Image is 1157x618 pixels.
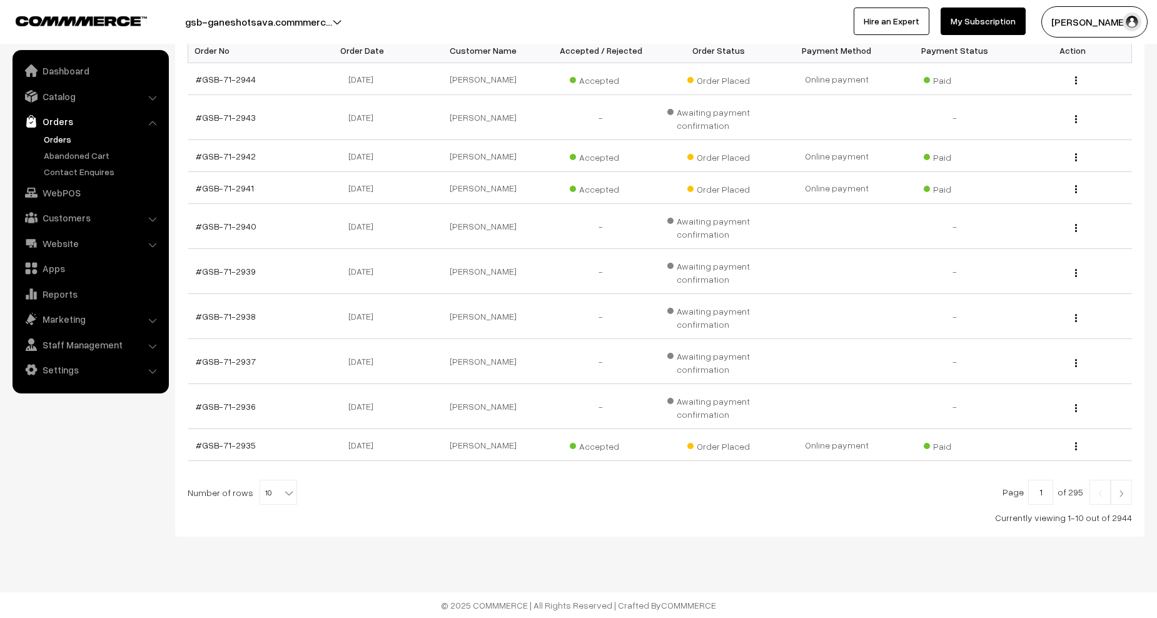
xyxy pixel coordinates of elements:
img: Menu [1075,359,1077,367]
td: - [542,384,660,429]
span: Awaiting payment confirmation [667,301,770,331]
img: user [1123,13,1141,31]
a: Orders [16,110,164,133]
img: Menu [1075,269,1077,277]
td: [PERSON_NAME] [424,339,542,384]
div: Currently viewing 1-10 out of 2944 [188,511,1132,524]
img: Right [1116,490,1127,497]
td: Online payment [778,172,896,204]
a: Dashboard [16,59,164,82]
span: Paid [924,180,986,196]
span: Accepted [570,148,632,164]
td: - [896,249,1014,294]
td: [PERSON_NAME] [424,204,542,249]
td: [DATE] [306,204,424,249]
img: Menu [1075,115,1077,123]
span: 10 [260,480,297,505]
td: [DATE] [306,384,424,429]
td: [PERSON_NAME] [424,140,542,172]
td: [PERSON_NAME] [424,63,542,95]
td: - [542,339,660,384]
span: Order Placed [687,71,750,87]
td: - [542,95,660,140]
img: Left [1094,490,1106,497]
a: Customers [16,206,164,229]
td: [PERSON_NAME] [424,249,542,294]
span: Accepted [570,437,632,453]
td: [DATE] [306,339,424,384]
td: [DATE] [306,429,424,461]
td: - [896,204,1014,249]
a: WebPOS [16,181,164,204]
td: - [542,249,660,294]
span: Paid [924,148,986,164]
td: [PERSON_NAME] [424,95,542,140]
span: Paid [924,71,986,87]
td: [DATE] [306,172,424,204]
a: Website [16,232,164,255]
a: Abandoned Cart [41,149,164,162]
span: Number of rows [188,486,253,499]
td: Online payment [778,429,896,461]
a: Catalog [16,85,164,108]
td: - [896,95,1014,140]
a: COMMMERCE [16,13,125,28]
span: Awaiting payment confirmation [667,392,770,421]
th: Payment Method [778,38,896,63]
a: #GSB-71-2938 [196,311,256,322]
img: Menu [1075,185,1077,193]
a: Staff Management [16,333,164,356]
a: #GSB-71-2941 [196,183,254,193]
th: Order Date [306,38,424,63]
span: Accepted [570,180,632,196]
a: Hire an Expert [854,8,929,35]
td: - [542,204,660,249]
td: [PERSON_NAME] [424,172,542,204]
span: Awaiting payment confirmation [667,256,770,286]
span: Order Placed [687,180,750,196]
img: Menu [1075,153,1077,161]
span: Awaiting payment confirmation [667,211,770,241]
span: Page [1003,487,1024,497]
th: Order Status [660,38,778,63]
td: - [896,384,1014,429]
span: Paid [924,437,986,453]
td: Online payment [778,63,896,95]
th: Payment Status [896,38,1014,63]
button: gsb-ganeshotsava.commmerc… [141,6,376,38]
td: [PERSON_NAME] [424,294,542,339]
a: Contact Enquires [41,165,164,178]
th: Accepted / Rejected [542,38,660,63]
a: #GSB-71-2935 [196,440,256,450]
td: Online payment [778,140,896,172]
span: of 295 [1058,487,1083,497]
td: [DATE] [306,294,424,339]
th: Customer Name [424,38,542,63]
td: [DATE] [306,249,424,294]
td: - [542,294,660,339]
td: [DATE] [306,140,424,172]
td: [DATE] [306,95,424,140]
td: [PERSON_NAME] [424,429,542,461]
span: Awaiting payment confirmation [667,103,770,132]
td: [DATE] [306,63,424,95]
td: - [896,339,1014,384]
a: Orders [41,133,164,146]
span: Order Placed [687,437,750,453]
img: COMMMERCE [16,16,147,26]
a: #GSB-71-2937 [196,356,256,367]
a: #GSB-71-2940 [196,221,256,231]
img: Menu [1075,314,1077,322]
a: Marketing [16,308,164,330]
th: Action [1014,38,1132,63]
a: Settings [16,358,164,381]
a: COMMMERCE [661,600,716,610]
span: Awaiting payment confirmation [667,347,770,376]
a: My Subscription [941,8,1026,35]
a: Apps [16,257,164,280]
a: Reports [16,283,164,305]
a: #GSB-71-2944 [196,74,256,84]
th: Order No [188,38,306,63]
span: Accepted [570,71,632,87]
